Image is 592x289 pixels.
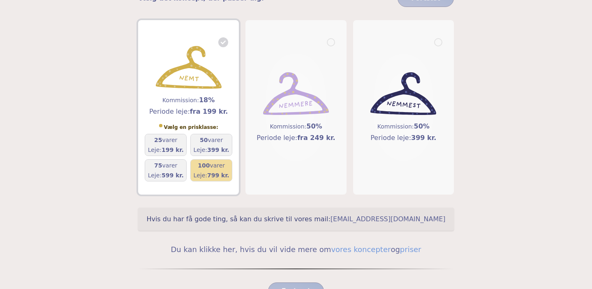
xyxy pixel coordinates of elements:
h5: Leje: [148,171,184,179]
h5: varer [148,136,184,144]
span: 100 [198,162,210,169]
span: 399 kr. [411,134,436,142]
span: 25 [154,137,162,143]
h5: Leje: [194,146,229,154]
span: 75 [154,162,162,169]
span: 50 [200,137,208,143]
h5: Kommission: [257,122,335,131]
span: fra 249 kr. [297,134,335,142]
h5: varer [194,161,229,170]
a: vores koncepter [331,245,391,254]
span: Vælg en prisklasse: [164,124,218,131]
a: [EMAIL_ADDRESS][DOMAIN_NAME] [331,215,446,223]
h5: Periode leje: [370,133,436,143]
h5: Kommission: [149,95,228,105]
span: Hvis du har få gode ting, så kan du skrive til vores mail: [146,215,330,223]
span: 399 kr. [207,147,229,153]
h5: Periode leje: [149,107,228,117]
span: 599 kr. [162,172,184,179]
span: 50% [414,122,430,130]
a: priser [400,245,421,254]
span: 18% [199,96,215,104]
span: 199 kr. [162,147,184,153]
h5: Periode leje: [257,133,335,143]
h5: Leje: [148,146,184,154]
h5: Du kan klikke her, hvis du vil vide mere om og [138,244,454,255]
h5: varer [148,161,184,170]
span: fra 199 kr. [190,108,228,115]
span: 50% [306,122,322,130]
span: 799 kr. [207,172,229,179]
h5: Leje: [194,171,229,179]
h5: Kommission: [370,122,436,131]
h5: varer [194,136,229,144]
